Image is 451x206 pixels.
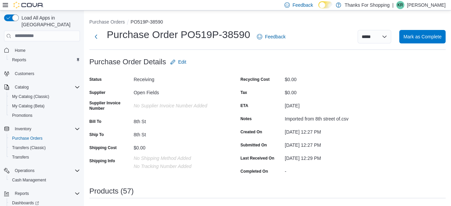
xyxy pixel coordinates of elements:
[12,46,28,55] a: Home
[134,164,224,169] p: No Tracking Number added
[107,28,250,41] h1: Purchase Order PO519P-38590
[9,102,47,110] a: My Catalog (Beta)
[89,19,125,25] button: Purchase Orders
[15,84,29,90] span: Catalog
[318,8,319,9] span: Dark Mode
[9,56,29,64] a: Reports
[15,126,31,132] span: Inventory
[9,111,80,119] span: Promotions
[240,156,274,161] label: Last Received On
[1,45,83,55] button: Home
[12,83,31,91] button: Catalog
[89,145,117,150] label: Shipping Cost
[285,166,375,174] div: -
[292,2,313,8] span: Feedback
[89,132,104,137] label: Ship To
[240,90,247,95] label: Tax
[134,156,224,161] p: No Shipping Method added
[168,55,189,69] button: Edit
[9,153,80,161] span: Transfers
[285,74,375,82] div: $0.00
[89,158,115,164] label: Shipping Info
[396,1,404,9] div: Kelly Reid
[89,19,446,27] nav: An example of EuiBreadcrumbs
[285,87,375,95] div: $0.00
[178,59,186,65] span: Edit
[89,30,103,43] button: Next
[7,101,83,111] button: My Catalog (Beta)
[12,125,80,133] span: Inventory
[407,1,446,9] p: [PERSON_NAME]
[9,56,80,64] span: Reports
[12,70,37,78] a: Customers
[285,113,375,122] div: Imported from 8th street of.csv
[7,175,83,185] button: Cash Management
[89,187,134,195] h3: Products (57)
[89,119,101,124] label: Bill To
[131,19,163,25] button: PO519P-38590
[1,124,83,134] button: Inventory
[9,144,48,152] a: Transfers (Classic)
[285,153,375,161] div: [DATE] 12:29 PM
[12,200,39,206] span: Dashboards
[1,69,83,78] button: Customers
[12,46,80,55] span: Home
[9,102,80,110] span: My Catalog (Beta)
[398,1,403,9] span: KR
[12,113,33,118] span: Promotions
[254,30,288,43] a: Feedback
[15,71,34,76] span: Customers
[89,100,131,111] label: Supplier Invoice Number
[89,77,102,82] label: Status
[134,142,224,150] div: $0.00
[134,116,224,124] div: 8th St
[89,58,166,66] h3: Purchase Order Details
[9,144,80,152] span: Transfers (Classic)
[7,55,83,65] button: Reports
[134,100,224,108] div: No Supplier Invoice Number added
[9,176,49,184] a: Cash Management
[12,103,45,109] span: My Catalog (Beta)
[240,142,267,148] label: Submitted On
[7,143,83,152] button: Transfers (Classic)
[12,145,46,150] span: Transfers (Classic)
[12,57,26,63] span: Reports
[285,100,375,108] div: [DATE]
[285,140,375,148] div: [DATE] 12:27 PM
[240,169,268,174] label: Completed On
[9,134,80,142] span: Purchase Orders
[12,94,49,99] span: My Catalog (Classic)
[12,190,32,198] button: Reports
[392,1,394,9] p: |
[7,92,83,101] button: My Catalog (Classic)
[9,111,35,119] a: Promotions
[15,48,26,53] span: Home
[240,103,248,108] label: ETA
[399,30,446,43] button: Mark as Complete
[15,191,29,196] span: Reports
[9,93,80,101] span: My Catalog (Classic)
[7,134,83,143] button: Purchase Orders
[9,153,32,161] a: Transfers
[15,168,35,173] span: Operations
[318,1,332,8] input: Dark Mode
[134,74,224,82] div: Receiving
[19,14,80,28] span: Load All Apps in [GEOGRAPHIC_DATA]
[265,33,285,40] span: Feedback
[9,176,80,184] span: Cash Management
[13,2,44,8] img: Cova
[240,77,270,82] label: Recycling Cost
[12,167,80,175] span: Operations
[240,129,262,135] label: Created On
[7,111,83,120] button: Promotions
[9,134,45,142] a: Purchase Orders
[403,33,442,40] span: Mark as Complete
[1,189,83,198] button: Reports
[7,152,83,162] button: Transfers
[12,125,34,133] button: Inventory
[240,116,252,122] label: Notes
[9,93,52,101] a: My Catalog (Classic)
[12,83,80,91] span: Catalog
[345,1,390,9] p: Thanks For Shopping
[12,177,46,183] span: Cash Management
